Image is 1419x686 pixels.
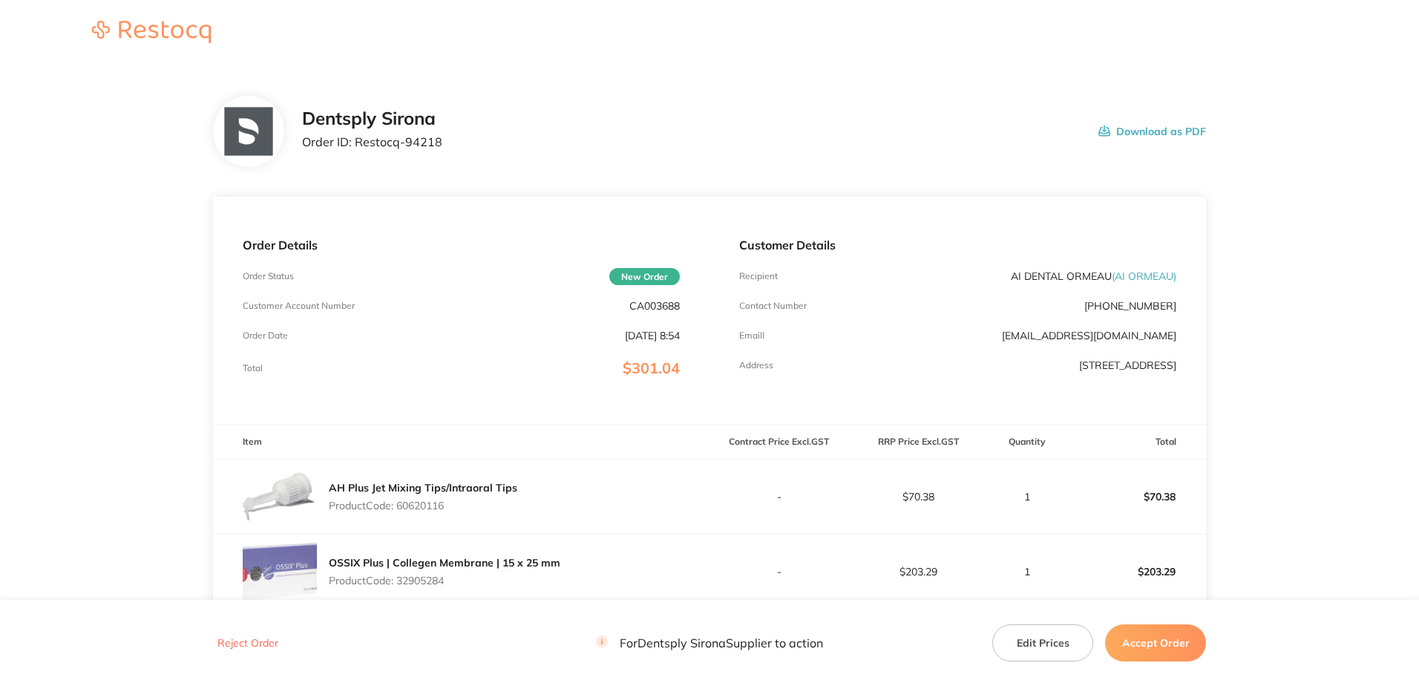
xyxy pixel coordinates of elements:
[77,21,226,43] img: Restocq logo
[709,425,848,460] th: Contract Price Excl. GST
[623,359,680,377] span: $301.04
[213,637,283,650] button: Reject Order
[710,566,848,578] p: -
[243,363,263,373] p: Total
[1084,300,1176,312] p: [PHONE_NUMBER]
[1112,269,1176,283] span: ( AI ORMEAU )
[596,636,823,650] p: For Dentsply Sirona Supplier to action
[329,500,517,512] p: Product Code: 60620116
[739,301,807,311] p: Contact Number
[625,330,680,342] p: [DATE] 8:54
[1068,554,1205,589] p: $203.29
[302,108,442,129] h2: Dentsply Sirona
[329,556,560,569] a: OSSIX Plus | Collegen Membrane | 15 x 25 mm
[302,135,442,148] p: Order ID: Restocq- 94218
[243,301,355,311] p: Customer Account Number
[213,425,709,460] th: Item
[243,271,294,281] p: Order Status
[1079,359,1176,371] p: [STREET_ADDRESS]
[1002,329,1176,342] a: [EMAIL_ADDRESS][DOMAIN_NAME]
[629,300,680,312] p: CA003688
[243,330,288,341] p: Order Date
[739,271,778,281] p: Recipient
[224,108,272,156] img: NTllNzd2NQ
[1067,425,1206,460] th: Total
[329,575,560,587] p: Product Code: 32905284
[243,535,317,609] img: bHh5Nmo1aw
[243,238,680,252] p: Order Details
[1105,624,1206,661] button: Accept Order
[989,566,1066,578] p: 1
[739,238,1176,252] p: Customer Details
[1068,479,1205,514] p: $70.38
[1011,270,1176,282] p: AI DENTAL ORMEAU
[329,481,517,494] a: AH Plus Jet Mixing Tips/Intraoral Tips
[849,491,986,503] p: $70.38
[243,460,317,534] img: MzhlZ3Bobw
[1098,108,1206,154] button: Download as PDF
[989,491,1066,503] p: 1
[849,566,986,578] p: $203.29
[710,491,848,503] p: -
[77,21,226,45] a: Restocq logo
[739,360,773,370] p: Address
[739,330,764,341] p: Emaill
[988,425,1067,460] th: Quantity
[609,268,680,285] span: New Order
[992,624,1093,661] button: Edit Prices
[848,425,987,460] th: RRP Price Excl. GST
